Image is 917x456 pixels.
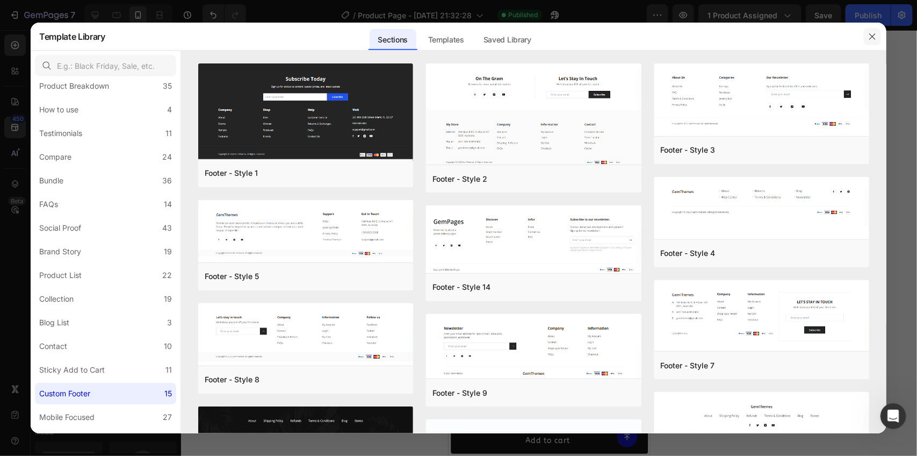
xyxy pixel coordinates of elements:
[164,245,172,258] div: 19
[33,87,195,118] div: Handy tips: Sharing your issue screenshots and page links helps us troubleshoot your issue faster
[167,316,172,329] div: 3
[39,245,81,258] div: Brand Story
[53,64,99,74] a: Privacy Policy
[9,290,60,301] span: Add section
[39,198,58,211] div: FAQs
[132,28,193,52] button: Get Started
[91,13,154,24] p: Under 30 minutes
[61,6,78,23] img: Profile image for Brad
[164,340,172,353] div: 10
[35,55,176,76] input: E.g.: Black Friday, Sale, etc.
[9,100,32,112] a: About
[39,138,206,224] div: Hello!, in have a problem to redirecting links in my store template, on the footer, I wnat to hav...
[163,80,172,92] div: 35
[198,63,413,161] img: f1.png
[17,352,25,361] button: Emoji picker
[39,316,69,329] div: Blog List
[426,205,641,275] img: f14.png
[51,352,60,361] button: Upload attachment
[880,403,906,429] iframe: Intercom live chat
[168,4,189,25] button: Home
[63,327,137,337] span: inspired by CRO experts
[144,35,181,45] div: Get Started
[420,29,473,51] div: Templates
[654,392,869,450] img: f11.png
[205,270,259,283] div: Footer - Style 5
[39,80,109,92] div: Product Breakdown
[39,151,71,163] div: Compare
[39,174,63,187] div: Bundle
[9,142,40,154] a: Refunds
[205,167,258,180] div: Footer - Style 1
[9,138,206,237] div: user says…
[475,29,540,51] div: Saved Library
[39,23,105,51] h2: Template Library
[39,222,81,234] div: Social Proof
[109,100,167,112] a: Shipping Policy
[189,4,208,24] div: Close
[39,103,78,116] div: How to use
[432,387,487,400] div: Footer - Style 9
[661,247,716,260] div: Footer - Style 4
[7,4,27,25] button: go back
[432,173,487,186] div: Footer - Style 2
[46,6,63,23] img: Profile image for Ken
[432,281,490,294] div: Footer - Style 14
[31,6,48,23] img: Profile image for Nathan
[9,330,206,348] textarea: Message…
[661,359,715,372] div: Footer - Style 7
[426,314,641,381] img: f9.png
[109,142,181,154] a: Terms & Conditions
[47,144,198,218] div: Hello!, in have a problem to redirecting links in my store template, on the footer, I wnat to hav...
[198,200,413,256] img: f5.png
[68,314,133,325] div: Choose templates
[39,269,82,282] div: Product List
[162,222,172,234] div: 43
[184,348,201,365] button: Send a message…
[162,151,172,163] div: 24
[39,387,90,400] div: Custom Footer
[164,293,172,305] div: 19
[34,352,42,361] button: Gif picker
[164,387,172,400] div: 15
[39,411,95,424] div: Mobile Focused
[654,280,869,354] img: f7.png
[162,174,172,187] div: 36
[104,64,165,74] a: advertising terms
[654,63,869,138] img: f3.png
[39,340,67,353] div: Contact
[163,411,172,424] div: 27
[198,303,413,361] img: f8.png
[205,373,259,386] div: Footer - Style 8
[39,127,82,140] div: Testimonials
[82,5,127,13] h1: GemPages
[8,28,132,53] input: Enter your email
[73,351,129,362] div: Generate layout
[39,364,105,376] div: Sticky Add to Cart
[167,103,172,116] div: 4
[68,352,77,361] button: Start recording
[9,62,192,76] p: View &
[661,144,716,156] div: Footer - Style 3
[164,198,172,211] div: 14
[68,387,134,398] div: Add blank section
[165,364,172,376] div: 11
[162,269,172,282] div: 22
[39,293,74,305] div: Collection
[370,29,416,51] div: Sections
[165,127,172,140] div: 11
[654,177,869,226] img: f4.png
[426,63,641,167] img: f2.png
[71,364,129,374] span: from URL or image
